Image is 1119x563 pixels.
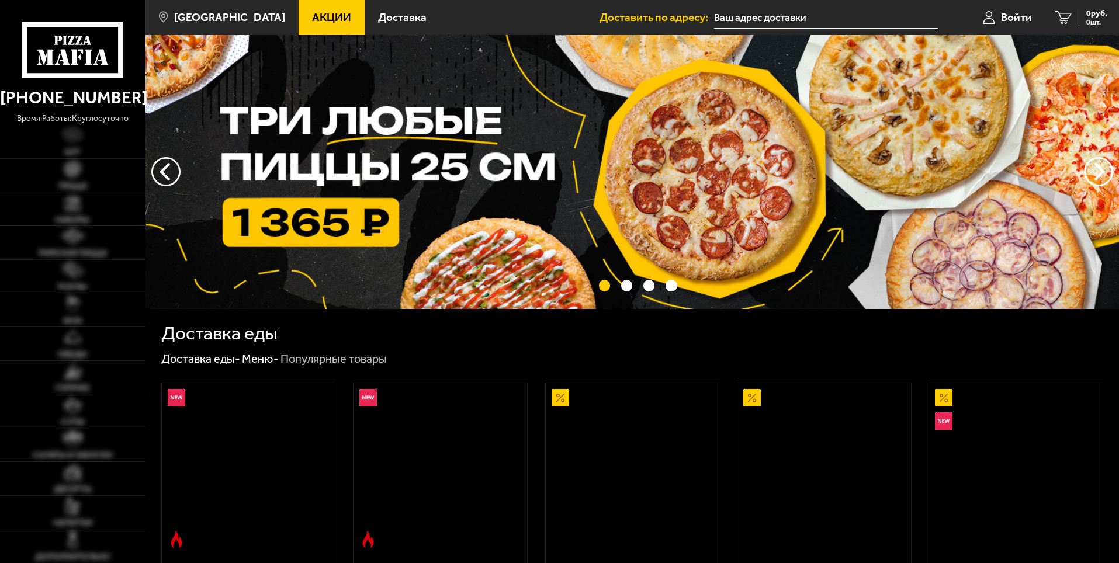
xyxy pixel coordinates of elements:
[1086,19,1107,26] span: 0 шт.
[168,531,185,548] img: Острое блюдо
[174,12,285,23] span: [GEOGRAPHIC_DATA]
[242,352,279,366] a: Меню-
[666,280,677,291] button: точки переключения
[621,280,632,291] button: точки переключения
[546,383,719,554] a: АкционныйАль-Шам 25 см (тонкое тесто)
[359,531,377,548] img: Острое блюдо
[53,519,92,527] span: Напитки
[35,552,110,561] span: Дополнительно
[58,350,87,358] span: Обеды
[359,389,377,406] img: Новинка
[151,157,181,186] button: следующий
[162,383,335,554] a: НовинкаОстрое блюдоРимская с креветками
[63,317,82,325] span: WOK
[58,283,87,291] span: Роллы
[312,12,351,23] span: Акции
[58,182,87,190] span: Пицца
[161,352,240,366] a: Доставка еды-
[714,7,938,29] input: Ваш адрес доставки
[280,352,387,367] div: Популярные товары
[737,383,911,554] a: АкционныйПепперони 25 см (толстое с сыром)
[61,418,85,426] span: Супы
[54,485,92,493] span: Десерты
[935,389,952,406] img: Акционный
[1086,9,1107,18] span: 0 руб.
[1001,12,1032,23] span: Войти
[600,12,714,23] span: Доставить по адресу:
[643,280,654,291] button: точки переключения
[168,389,185,406] img: Новинка
[56,216,89,224] span: Наборы
[39,249,107,257] span: Римская пицца
[552,389,569,406] img: Акционный
[56,384,90,392] span: Горячее
[929,383,1103,554] a: АкционныйНовинкаВсё включено
[378,12,427,23] span: Доставка
[1084,157,1113,186] button: предыдущий
[33,451,112,459] span: Салаты и закуски
[161,324,278,343] h1: Доставка еды
[64,148,81,156] span: Хит
[354,383,527,554] a: НовинкаОстрое блюдоРимская с мясным ассорти
[599,280,610,291] button: точки переключения
[743,389,761,406] img: Акционный
[935,412,952,430] img: Новинка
